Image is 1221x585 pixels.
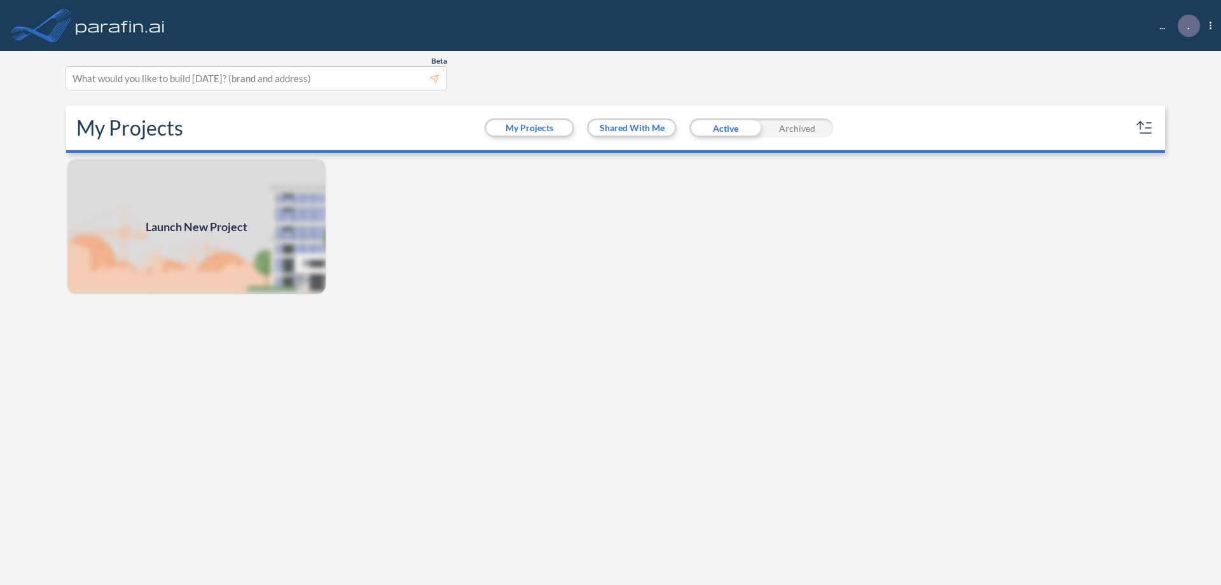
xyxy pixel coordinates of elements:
[1135,118,1155,138] button: sort
[1187,20,1190,31] p: .
[66,158,327,295] a: Launch New Project
[66,158,327,295] img: add
[761,118,833,137] div: Archived
[73,13,167,38] img: logo
[689,118,761,137] div: Active
[146,218,247,236] span: Launch New Project
[431,56,447,66] span: Beta
[589,120,675,136] button: Shared With Me
[1140,15,1211,37] div: ...
[76,116,183,140] h2: My Projects
[486,120,572,136] button: My Projects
